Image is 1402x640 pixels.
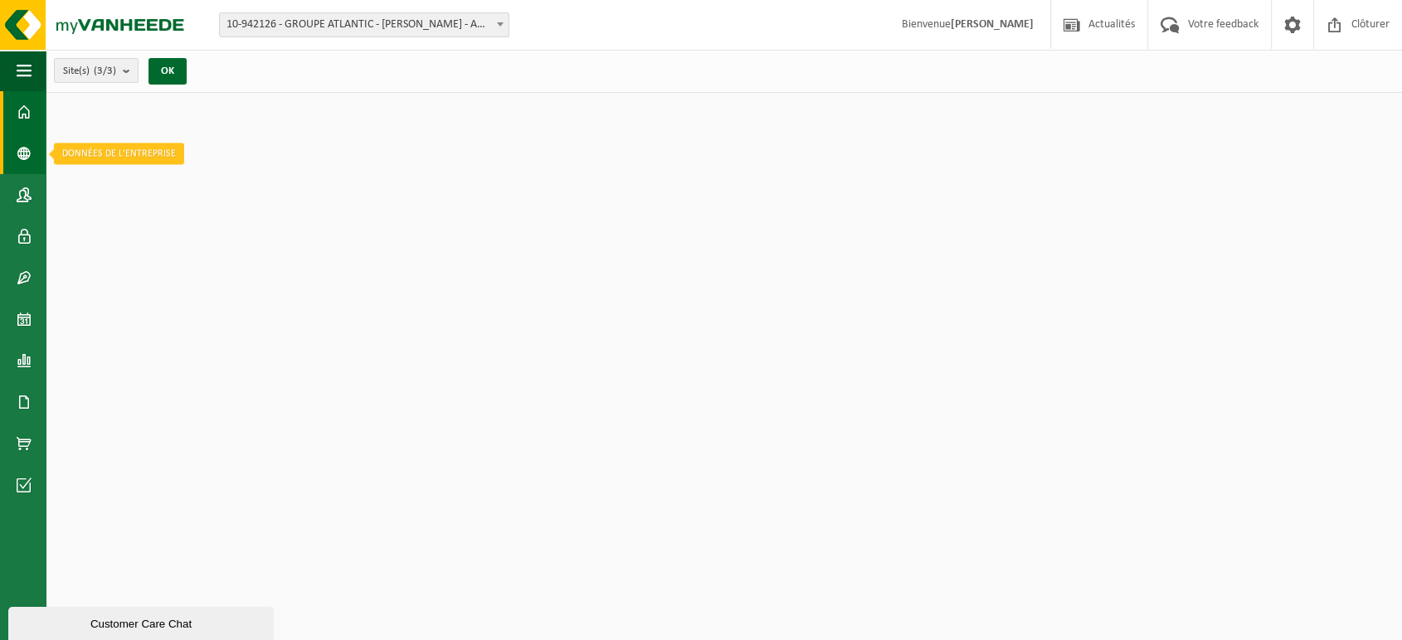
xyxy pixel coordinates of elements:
[63,59,116,84] span: Site(s)
[54,58,139,83] button: Site(s)(3/3)
[951,18,1034,31] strong: [PERSON_NAME]
[219,12,509,37] span: 10-942126 - GROUPE ATLANTIC - MERVILLE BILLY BERCLAU - AMBB - BILLY BERCLAU
[220,13,509,36] span: 10-942126 - GROUPE ATLANTIC - MERVILLE BILLY BERCLAU - AMBB - BILLY BERCLAU
[148,58,187,85] button: OK
[8,604,277,640] iframe: chat widget
[94,65,116,76] count: (3/3)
